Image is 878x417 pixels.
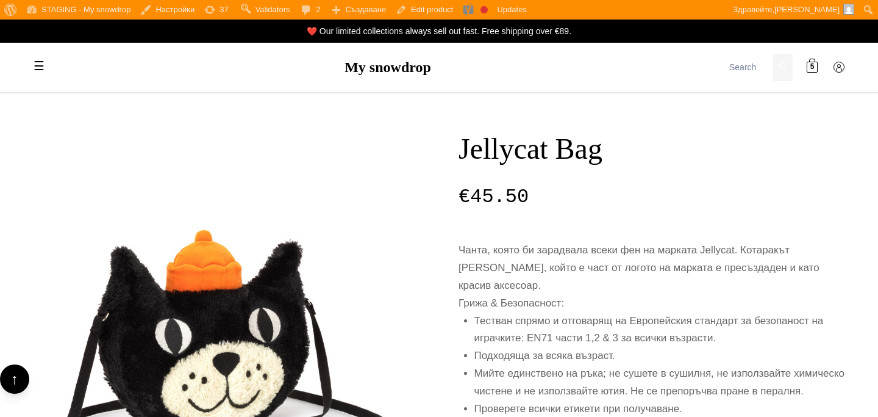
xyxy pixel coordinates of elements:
bdi: 45.50 [459,186,529,208]
a: My snowdrop [344,59,431,75]
input: Search [724,54,773,81]
div: Чанта, която би зарадвала всеки фен на марката Jellycat. Котаракът [PERSON_NAME], който е част от... [459,242,851,295]
li: Мийте единствено на ръка; не сушете в сушилня, не използвайте химическо чистене и не използвайте ... [474,365,852,401]
div: Focus keyphrase not set [480,6,488,13]
a: 5 [800,56,824,80]
li: Подходяща за всяка възраст. [474,347,852,365]
span: [PERSON_NAME] [774,5,840,14]
li: Тестван спрямо и отговарящ на Европейския стандарт за безопаност на играчките: EN71 части 1,2 & 3... [474,313,852,348]
span: € [459,186,470,208]
label: Toggle mobile menu [27,54,51,79]
span: 5 [810,62,815,73]
div: Грижа & Безопасност: [459,295,851,313]
h1: Jellycat Bag [459,131,851,167]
